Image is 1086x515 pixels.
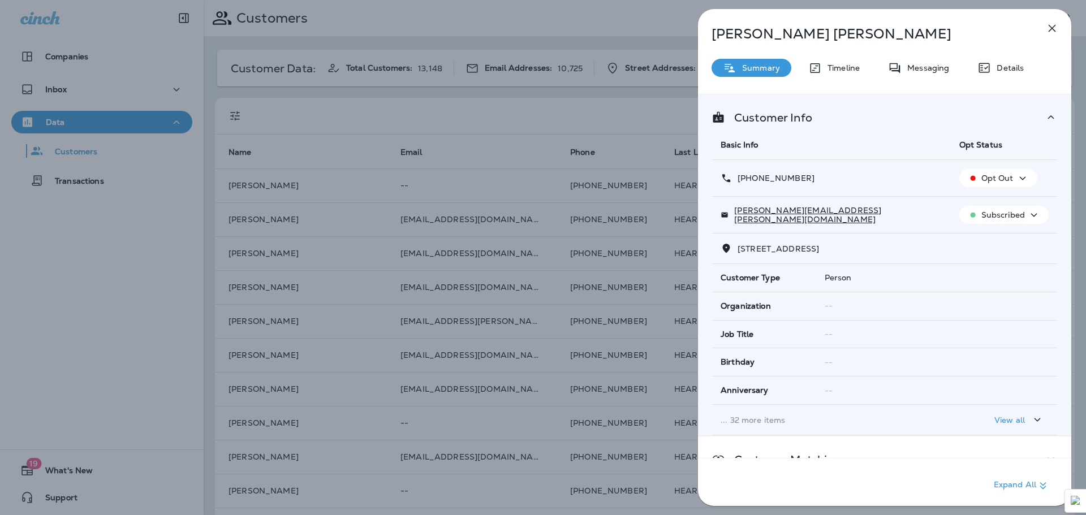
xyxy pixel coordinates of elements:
[721,386,769,395] span: Anniversary
[738,244,819,254] span: [STREET_ADDRESS]
[712,26,1020,42] p: [PERSON_NAME] [PERSON_NAME]
[825,272,852,283] span: Person
[981,174,1014,183] p: Opt Out
[959,169,1037,187] button: Opt Out
[994,416,1025,425] p: View all
[721,140,758,150] span: Basic Info
[825,357,833,367] span: --
[736,63,780,72] p: Summary
[721,301,771,311] span: Organization
[989,475,1054,496] button: Expand All
[721,273,780,283] span: Customer Type
[825,301,833,311] span: --
[822,63,860,72] p: Timeline
[994,479,1050,492] p: Expand All
[990,409,1049,430] button: View all
[825,329,833,339] span: --
[959,140,1002,150] span: Opt Status
[725,113,812,122] p: Customer Info
[981,210,1025,219] p: Subscribed
[825,386,833,396] span: --
[959,206,1049,224] button: Subscribed
[721,416,941,425] p: ... 32 more items
[1071,496,1081,506] img: Detect Auto
[991,63,1024,72] p: Details
[721,357,755,367] span: Birthday
[732,174,815,183] p: [PHONE_NUMBER]
[902,63,949,72] p: Messaging
[721,330,753,339] span: Job Title
[725,455,841,464] p: Customer Matching
[729,206,941,224] p: [PERSON_NAME][EMAIL_ADDRESS][PERSON_NAME][DOMAIN_NAME]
